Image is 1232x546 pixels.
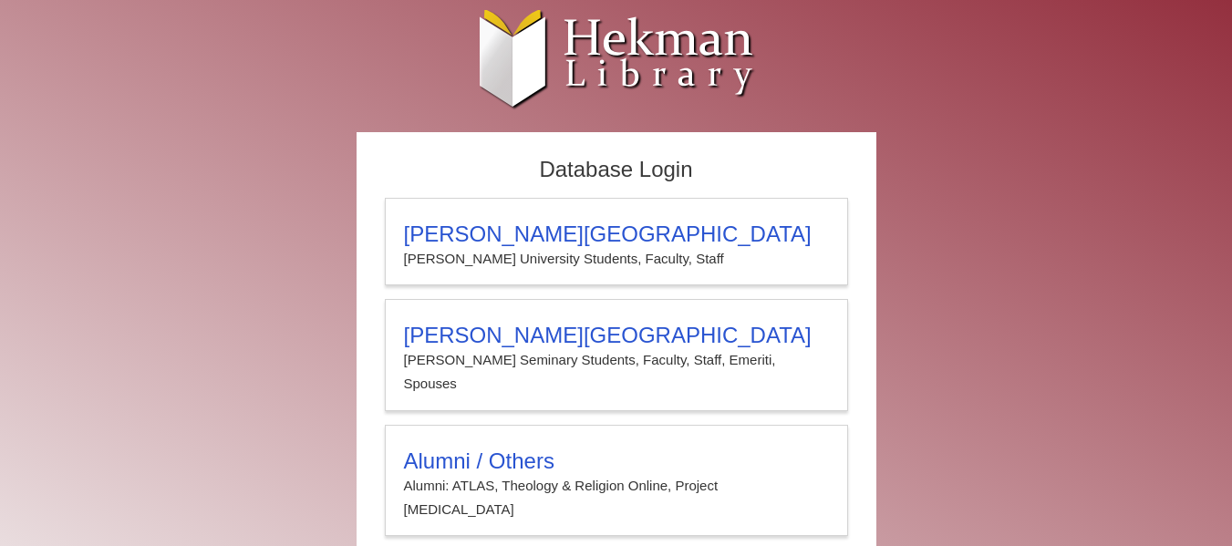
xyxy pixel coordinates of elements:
[404,348,829,397] p: [PERSON_NAME] Seminary Students, Faculty, Staff, Emeriti, Spouses
[404,323,829,348] h3: [PERSON_NAME][GEOGRAPHIC_DATA]
[404,448,829,522] summary: Alumni / OthersAlumni: ATLAS, Theology & Religion Online, Project [MEDICAL_DATA]
[404,474,829,522] p: Alumni: ATLAS, Theology & Religion Online, Project [MEDICAL_DATA]
[376,151,857,189] h2: Database Login
[385,299,848,411] a: [PERSON_NAME][GEOGRAPHIC_DATA][PERSON_NAME] Seminary Students, Faculty, Staff, Emeriti, Spouses
[385,198,848,285] a: [PERSON_NAME][GEOGRAPHIC_DATA][PERSON_NAME] University Students, Faculty, Staff
[404,247,829,271] p: [PERSON_NAME] University Students, Faculty, Staff
[404,221,829,247] h3: [PERSON_NAME][GEOGRAPHIC_DATA]
[404,448,829,474] h3: Alumni / Others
